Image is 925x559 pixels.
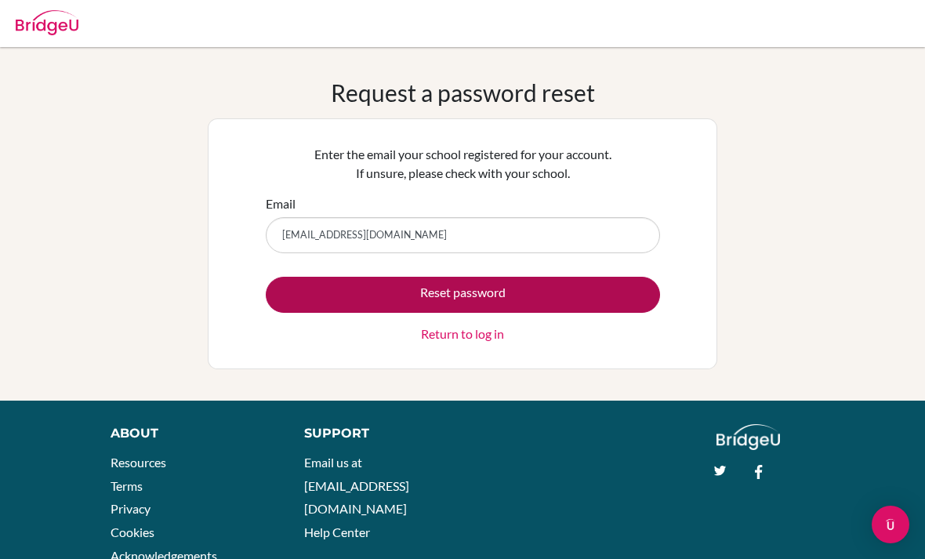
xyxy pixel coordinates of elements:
[111,478,143,493] a: Terms
[111,501,151,516] a: Privacy
[111,455,166,470] a: Resources
[16,10,78,35] img: Bridge-U
[266,277,660,313] button: Reset password
[872,506,909,543] div: Open Intercom Messenger
[304,424,448,443] div: Support
[304,525,370,539] a: Help Center
[331,78,595,107] h1: Request a password reset
[266,145,660,183] p: Enter the email your school registered for your account. If unsure, please check with your school.
[266,194,296,213] label: Email
[304,455,409,516] a: Email us at [EMAIL_ADDRESS][DOMAIN_NAME]
[111,424,269,443] div: About
[421,325,504,343] a: Return to log in
[111,525,154,539] a: Cookies
[716,424,780,450] img: logo_white@2x-f4f0deed5e89b7ecb1c2cc34c3e3d731f90f0f143d5ea2071677605dd97b5244.png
